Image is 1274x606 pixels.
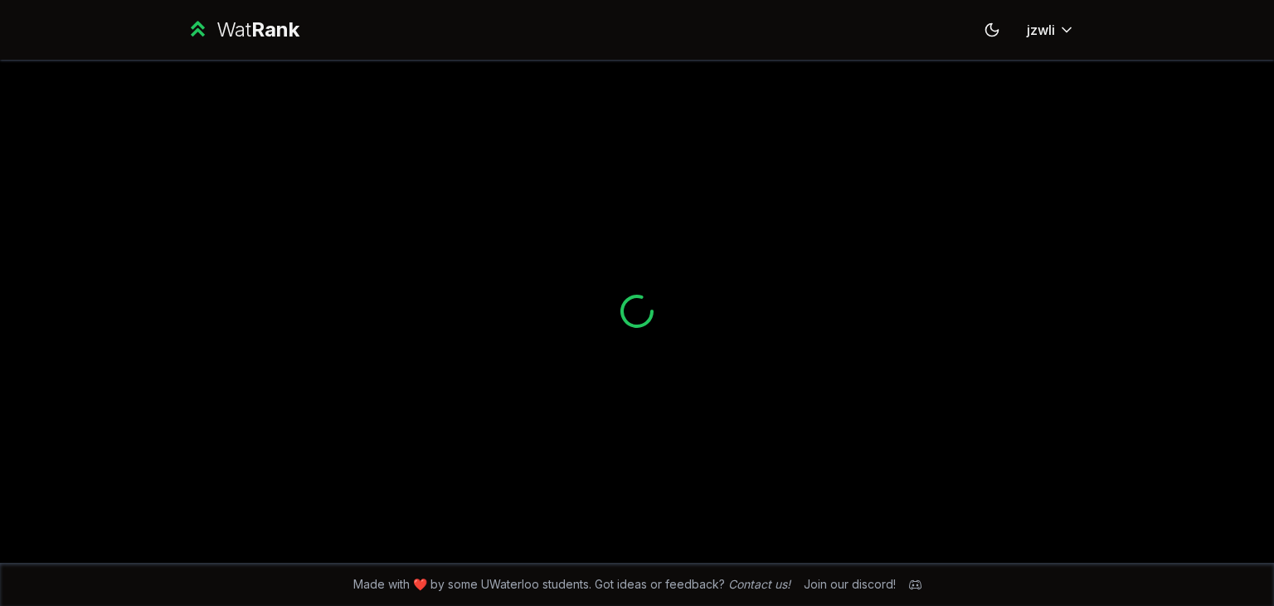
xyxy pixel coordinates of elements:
[216,17,299,43] div: Wat
[1027,20,1055,40] span: jzwli
[251,17,299,42] span: Rank
[353,576,790,593] span: Made with ❤️ by some UWaterloo students. Got ideas or feedback?
[1014,15,1088,45] button: jzwli
[804,576,896,593] div: Join our discord!
[728,577,790,591] a: Contact us!
[186,17,299,43] a: WatRank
